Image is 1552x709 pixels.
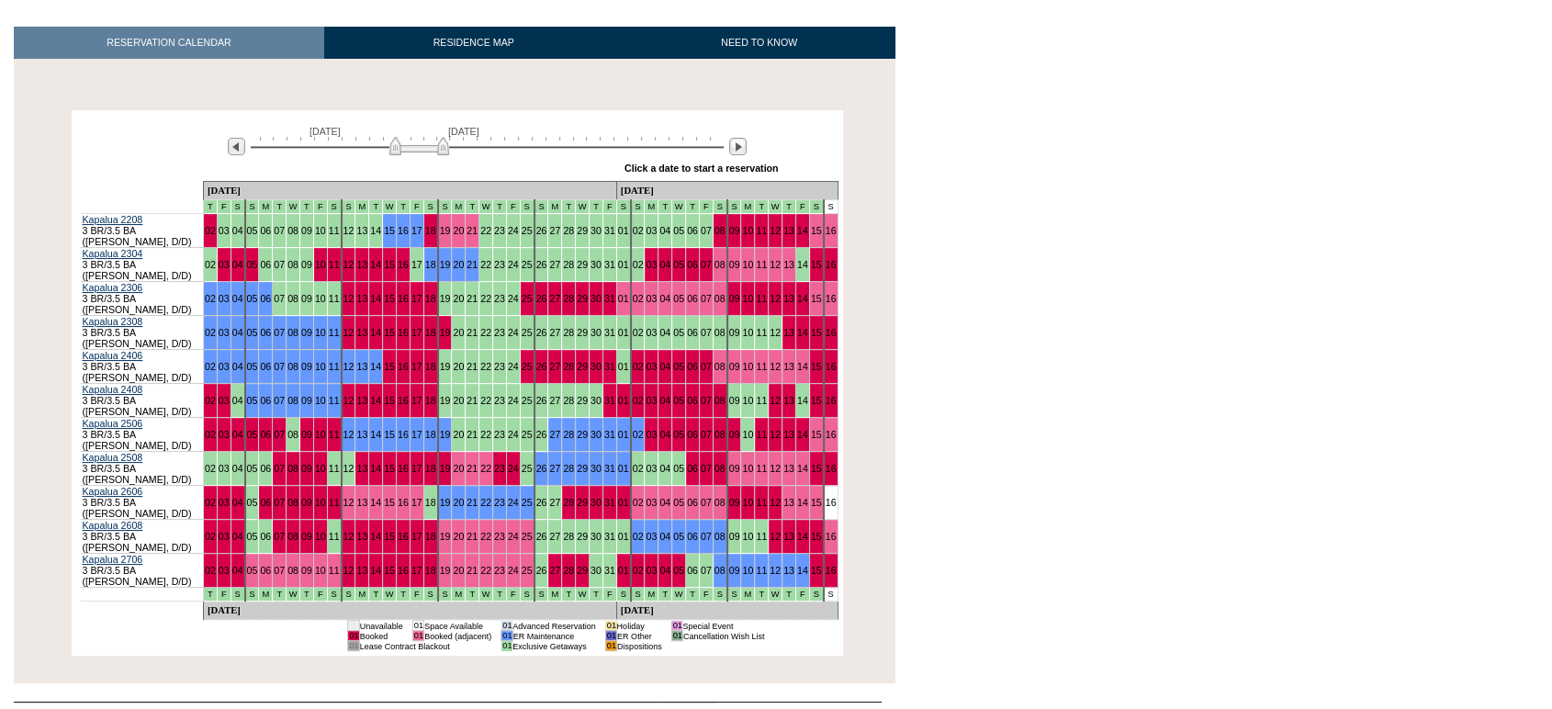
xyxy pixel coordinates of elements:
[826,395,837,406] a: 16
[770,259,781,270] a: 12
[783,361,794,372] a: 13
[247,429,258,440] a: 05
[384,225,395,236] a: 15
[232,293,243,304] a: 04
[329,395,340,406] a: 11
[522,361,533,372] a: 25
[219,225,230,236] a: 03
[287,225,298,236] a: 08
[687,259,698,270] a: 06
[274,361,285,372] a: 07
[577,395,588,406] a: 29
[356,293,367,304] a: 13
[247,293,258,304] a: 05
[756,225,767,236] a: 11
[494,293,505,304] a: 23
[356,327,367,338] a: 13
[687,225,698,236] a: 06
[646,327,657,338] a: 03
[260,395,271,406] a: 06
[618,259,629,270] a: 01
[467,395,478,406] a: 21
[590,293,602,304] a: 30
[604,395,615,406] a: 31
[329,327,340,338] a: 11
[714,225,725,236] a: 08
[287,429,298,440] a: 08
[604,225,615,236] a: 31
[440,225,451,236] a: 19
[826,259,837,270] a: 16
[770,225,781,236] a: 12
[549,327,560,338] a: 27
[356,395,367,406] a: 13
[701,361,712,372] a: 07
[287,327,298,338] a: 08
[411,293,422,304] a: 17
[480,327,491,338] a: 22
[494,327,505,338] a: 23
[411,395,422,406] a: 17
[343,395,354,406] a: 12
[232,259,243,270] a: 04
[701,327,712,338] a: 07
[440,327,451,338] a: 19
[522,259,533,270] a: 25
[467,293,478,304] a: 21
[714,259,725,270] a: 08
[370,225,381,236] a: 14
[370,327,381,338] a: 14
[536,225,547,236] a: 26
[522,327,533,338] a: 25
[590,361,602,372] a: 30
[590,395,602,406] a: 30
[398,395,409,406] a: 16
[398,361,409,372] a: 16
[425,293,436,304] a: 18
[232,225,243,236] a: 04
[659,327,670,338] a: 04
[729,293,740,304] a: 09
[563,225,574,236] a: 28
[756,327,767,338] a: 11
[274,327,285,338] a: 07
[494,395,505,406] a: 23
[508,225,519,236] a: 24
[247,327,258,338] a: 05
[274,429,285,440] a: 07
[633,293,644,304] a: 02
[623,27,895,59] a: NEED TO KNOW
[398,259,409,270] a: 16
[508,293,519,304] a: 24
[370,293,381,304] a: 14
[384,361,395,372] a: 15
[797,361,808,372] a: 14
[701,395,712,406] a: 07
[563,293,574,304] a: 28
[563,327,574,338] a: 28
[343,361,354,372] a: 12
[756,293,767,304] a: 11
[783,395,794,406] a: 13
[467,361,478,372] a: 21
[324,27,624,59] a: RESIDENCE MAP
[536,259,547,270] a: 26
[425,327,436,338] a: 18
[205,429,216,440] a: 02
[219,395,230,406] a: 03
[563,259,574,270] a: 28
[228,138,245,155] img: Previous
[770,395,781,406] a: 12
[315,327,326,338] a: 10
[646,225,657,236] a: 03
[633,225,644,236] a: 02
[83,214,143,225] a: Kapalua 2208
[260,429,271,440] a: 06
[577,259,588,270] a: 29
[453,327,464,338] a: 20
[315,361,326,372] a: 10
[826,293,837,304] a: 16
[563,361,574,372] a: 28
[425,361,436,372] a: 18
[797,259,808,270] a: 14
